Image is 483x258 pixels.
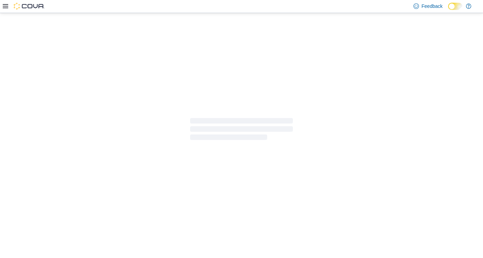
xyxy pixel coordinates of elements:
img: Cova [14,3,45,10]
input: Dark Mode [448,3,462,10]
span: Loading [190,119,293,141]
span: Feedback [422,3,443,10]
